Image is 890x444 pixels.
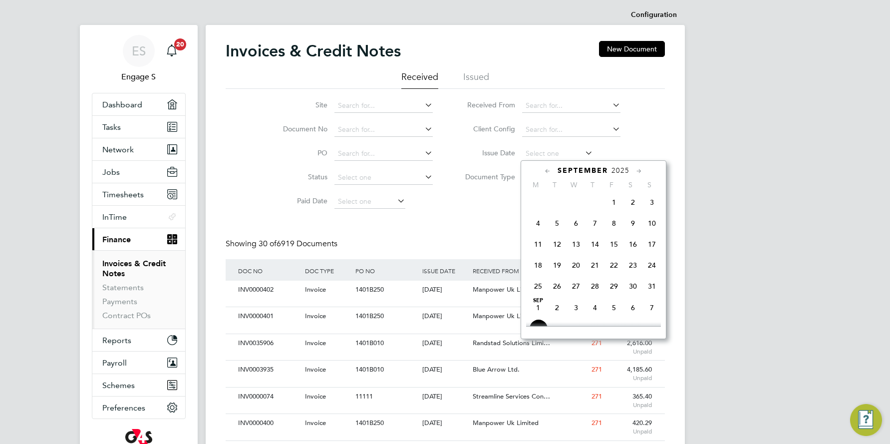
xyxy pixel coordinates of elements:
[642,298,661,317] span: 7
[92,250,185,329] div: Finance
[102,122,121,132] span: Tasks
[604,388,655,414] div: 365.40
[604,277,623,296] span: 29
[473,312,539,320] span: Manpower Uk Limited
[355,285,384,294] span: 1401B250
[420,281,470,299] div: [DATE]
[259,239,337,249] span: 6919 Documents
[355,365,384,374] span: 1401B010
[592,392,602,401] span: 271
[355,339,384,347] span: 1401B010
[586,256,604,275] span: 21
[270,148,327,157] label: PO
[850,404,882,436] button: Engage Resource Center
[623,319,642,338] span: 13
[305,392,326,401] span: Invoice
[548,235,567,254] span: 12
[420,388,470,406] div: [DATE]
[631,5,677,25] li: Configuration
[592,339,602,347] span: 271
[420,307,470,326] div: [DATE]
[270,196,327,205] label: Paid Date
[586,298,604,317] span: 4
[529,235,548,254] span: 11
[473,285,539,294] span: Manpower Uk Limited
[102,190,144,199] span: Timesheets
[102,235,131,244] span: Finance
[604,414,655,440] div: 420.29
[102,311,151,320] a: Contract POs
[92,374,185,396] button: Schemes
[522,99,620,113] input: Search for...
[420,361,470,379] div: [DATE]
[92,352,185,374] button: Payroll
[92,183,185,205] button: Timesheets
[92,138,185,160] button: Network
[529,256,548,275] span: 18
[305,312,326,320] span: Invoice
[305,285,326,294] span: Invoice
[226,239,339,249] div: Showing
[102,336,131,345] span: Reports
[102,167,120,177] span: Jobs
[642,193,661,212] span: 3
[586,235,604,254] span: 14
[558,166,608,175] span: September
[473,392,550,401] span: Streamline Services Con…
[567,214,586,233] span: 6
[592,365,602,374] span: 271
[334,195,405,209] input: Select one
[92,397,185,419] button: Preferences
[599,41,665,57] button: New Document
[420,334,470,353] div: [DATE]
[567,235,586,254] span: 13
[473,419,539,427] span: Manpower Uk Limited
[458,148,515,157] label: Issue Date
[623,256,642,275] span: 23
[604,256,623,275] span: 22
[458,172,515,181] label: Document Type
[92,71,186,83] span: Engage S
[334,123,433,137] input: Search for...
[226,41,401,61] h2: Invoices & Credit Notes
[623,193,642,212] span: 2
[611,166,629,175] span: 2025
[623,235,642,254] span: 16
[270,100,327,109] label: Site
[236,281,302,299] div: INV0000402
[92,116,185,138] a: Tasks
[305,339,326,347] span: Invoice
[522,147,593,161] input: Select one
[607,428,652,436] span: Unpaid
[604,193,623,212] span: 1
[102,403,145,413] span: Preferences
[623,277,642,296] span: 30
[334,99,433,113] input: Search for...
[420,414,470,433] div: [DATE]
[305,419,326,427] span: Invoice
[604,361,655,387] div: 4,185.60
[567,256,586,275] span: 20
[548,214,567,233] span: 5
[162,35,182,67] a: 20
[529,298,548,303] span: Sep
[270,172,327,181] label: Status
[355,312,384,320] span: 1401B250
[623,298,642,317] span: 6
[545,180,564,189] span: T
[604,298,623,317] span: 5
[458,124,515,133] label: Client Config
[529,277,548,296] span: 25
[564,180,583,189] span: W
[420,259,470,282] div: ISSUE DATE
[334,171,433,185] input: Select one
[604,235,623,254] span: 15
[583,180,602,189] span: T
[548,319,567,338] span: 9
[401,71,438,89] li: Received
[522,123,620,137] input: Search for...
[353,259,420,282] div: PO NO
[470,259,554,282] div: RECEIVED FROM
[174,38,186,50] span: 20
[473,339,550,347] span: Randstad Solutions Limi…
